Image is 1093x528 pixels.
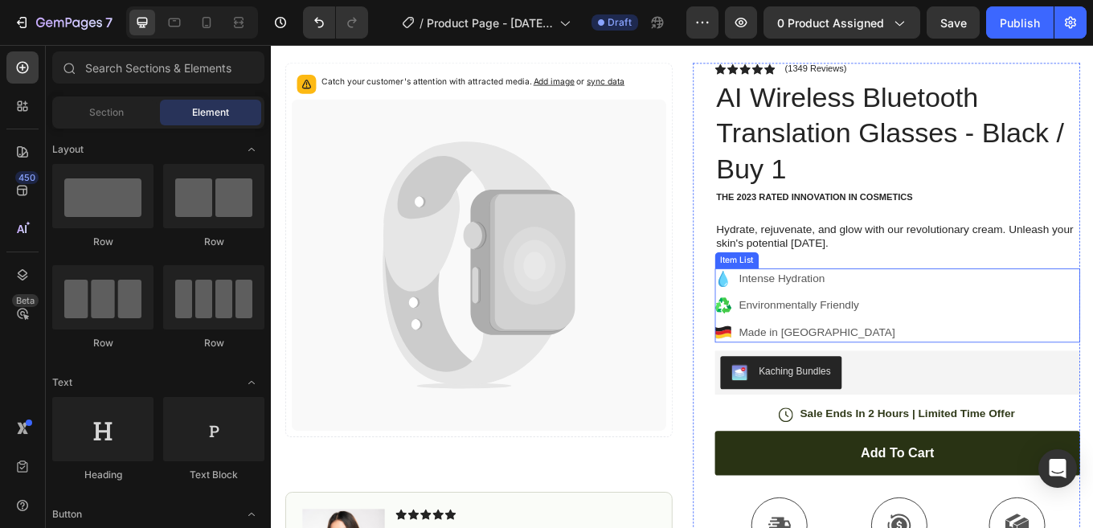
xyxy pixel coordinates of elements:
span: Button [52,507,82,522]
p: 7 [105,13,113,32]
div: Add to cart [691,469,777,489]
div: Open Intercom Messenger [1038,449,1077,488]
span: Layout [52,142,84,157]
iframe: Design area [271,45,1093,528]
button: 7 [6,6,120,39]
div: Row [163,235,264,249]
div: Kaching Bundles [571,375,656,391]
button: Kaching Bundles [526,365,669,403]
span: Product Page - [DATE] 16:55:19 [427,14,553,31]
button: Save [927,6,980,39]
span: Draft [608,15,632,30]
div: Text Block [163,468,264,482]
img: KachingBundles.png [539,375,559,394]
div: Publish [1000,14,1040,31]
p: Environmentally Friendly [548,296,731,315]
p: Sale Ends In 2 Hours | Limited Time Offer [620,424,872,441]
h1: AI Wireless Bluetooth Translation Glasses - Black / Buy 1 [520,39,948,167]
p: Made in [GEOGRAPHIC_DATA] [548,327,731,346]
button: Publish [986,6,1054,39]
span: Text [52,375,72,390]
div: Row [52,336,154,350]
span: Section [89,105,124,120]
div: Item List [523,245,568,260]
input: Search Sections & Elements [52,51,264,84]
button: Add to cart [520,452,948,505]
span: Save [940,16,967,30]
span: Toggle open [239,370,264,395]
span: Element [192,105,229,120]
div: Beta [12,294,39,307]
div: Row [163,336,264,350]
div: 450 [15,171,39,184]
span: 0 product assigned [777,14,884,31]
span: Toggle open [239,501,264,527]
div: Undo/Redo [303,6,368,39]
p: Intense Hydration [548,264,731,284]
p: The 2023 Rated Innovation in Cosmetics [522,172,947,186]
p: Hydrate, rejuvenate, and glow with our revolutionary cream. Unleash your skin's potential [DATE]. [522,208,947,242]
div: Row [52,235,154,249]
span: / [420,14,424,31]
span: Toggle open [239,137,264,162]
div: Heading [52,468,154,482]
button: 0 product assigned [763,6,920,39]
